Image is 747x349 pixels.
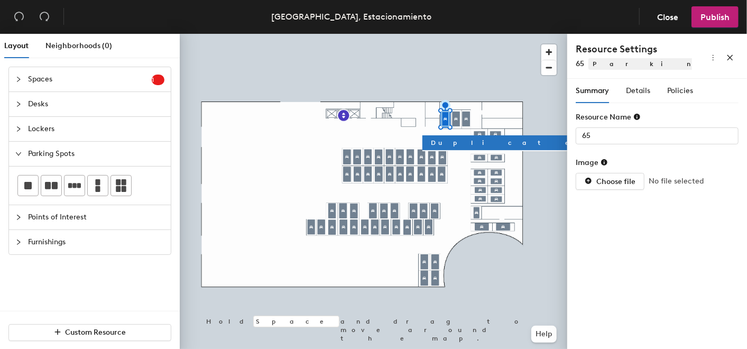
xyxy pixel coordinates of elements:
span: Policies [667,86,693,95]
button: Choose file [576,173,644,190]
span: Choose file [596,177,635,186]
h4: Resource Settings [576,42,692,56]
button: Publish [691,6,739,27]
span: expanded [15,151,22,157]
div: [GEOGRAPHIC_DATA], Estacionamiento [272,10,432,23]
span: collapsed [15,101,22,107]
span: Lockers [28,117,164,141]
span: Custom Resource [66,328,126,337]
span: Furnishings [28,230,164,254]
span: Layout [4,41,29,50]
span: Close [657,12,678,22]
span: 1 [152,76,164,84]
span: collapsed [15,126,22,132]
span: 65 [576,59,584,68]
input: Unknown Parking Spots [576,127,739,144]
button: Redo (⌘ + ⇧ + Z) [34,6,55,27]
span: Spaces [28,67,152,91]
span: collapsed [15,214,22,221]
span: No file selected [649,176,704,187]
span: Publish [700,12,730,22]
button: Duplicate [422,135,591,150]
span: collapsed [15,76,22,82]
span: more [709,54,717,61]
span: Parking Spots [28,142,164,166]
button: Undo (⌘ + Z) [8,6,30,27]
button: Custom Resource [8,324,171,341]
span: Summary [576,86,609,95]
span: Details [626,86,650,95]
span: Duplicate [431,138,583,148]
div: Resource Name [576,113,641,122]
button: Help [531,326,557,343]
span: Neighborhoods (0) [45,41,112,50]
button: Close [648,6,687,27]
span: collapsed [15,239,22,245]
span: close [726,54,734,61]
div: Image [576,158,608,167]
span: Points of Interest [28,205,164,229]
sup: 1 [152,75,164,85]
span: Desks [28,92,164,116]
